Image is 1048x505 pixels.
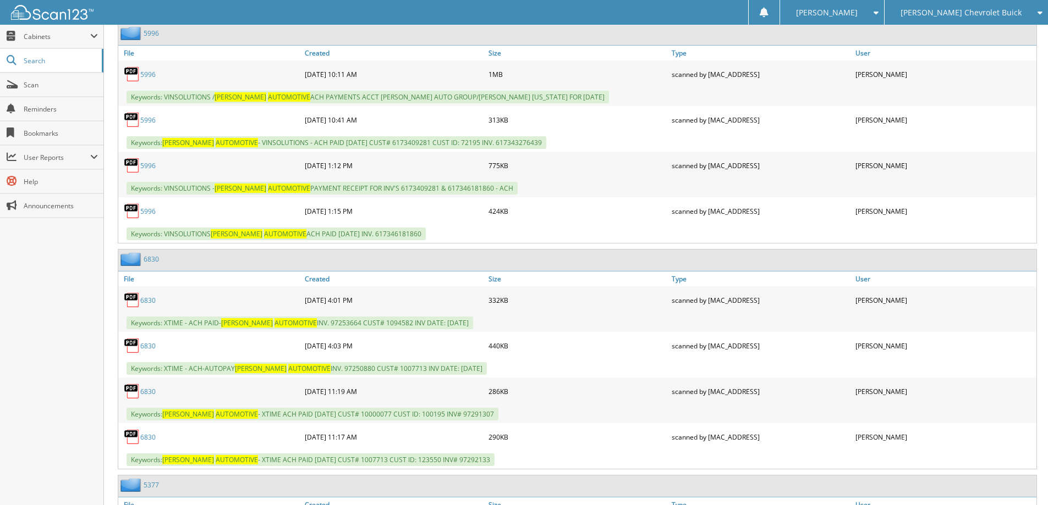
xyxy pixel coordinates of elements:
[853,289,1036,311] div: [PERSON_NAME]
[669,380,853,402] div: scanned by [MAC_ADDRESS]
[302,380,486,402] div: [DATE] 11:19 AM
[302,200,486,222] div: [DATE] 1:15 PM
[264,229,306,238] span: AUTOMOTIVE
[144,254,159,264] a: 6830
[302,154,486,176] div: [DATE] 1:12 PM
[853,380,1036,402] div: [PERSON_NAME]
[127,136,546,149] span: Keywords: - VINSOLUTIONS - ACH PAID [DATE] CUST# 6173409281 CUST ID: 72195 INV. 617343276439
[24,129,98,138] span: Bookmarks
[144,29,159,38] a: 5996
[302,271,486,286] a: Created
[144,480,159,490] a: 5377
[669,154,853,176] div: scanned by [MAC_ADDRESS]
[796,9,858,16] span: [PERSON_NAME]
[486,335,670,357] div: 440KB
[669,335,853,357] div: scanned by [MAC_ADDRESS]
[127,182,518,195] span: Keywords: VINSOLUTIONS - PAYMENT RECEIPT FOR INV'S 6173409281 & 617346181860 - ACH
[162,138,214,147] span: [PERSON_NAME]
[669,289,853,311] div: scanned by [MAC_ADDRESS]
[853,46,1036,60] a: User
[140,387,156,396] a: 6830
[302,426,486,448] div: [DATE] 11:17 AM
[24,177,98,186] span: Help
[118,271,302,286] a: File
[127,91,609,103] span: Keywords: VINSOLUTIONS / ACH PAYMENTS ACCT [PERSON_NAME] AUTO GROUP/[PERSON_NAME] [US_STATE] FOR ...
[24,153,90,162] span: User Reports
[302,289,486,311] div: [DATE] 4:01 PM
[124,66,140,82] img: PDF.png
[211,229,262,238] span: [PERSON_NAME]
[486,271,670,286] a: Size
[120,478,144,492] img: folder2.png
[302,63,486,85] div: [DATE] 10:11 AM
[853,271,1036,286] a: User
[215,92,266,102] span: [PERSON_NAME]
[216,455,258,464] span: AUTOMOTIVE
[669,109,853,131] div: scanned by [MAC_ADDRESS]
[124,203,140,219] img: PDF.png
[124,157,140,174] img: PDF.png
[486,63,670,85] div: 1MB
[127,227,426,240] span: Keywords: VINSOLUTIONS ACH PAID [DATE] INV. 617346181860
[140,341,156,351] a: 6830
[124,112,140,128] img: PDF.png
[669,63,853,85] div: scanned by [MAC_ADDRESS]
[486,380,670,402] div: 286KB
[127,362,487,375] span: Keywords: XTIME - ACH-AUTOPAY INV. 97250880 CUST# 1007713 INV DATE: [DATE]
[162,409,214,419] span: [PERSON_NAME]
[215,184,266,193] span: [PERSON_NAME]
[24,56,96,65] span: Search
[127,408,498,420] span: Keywords: - XTIME ACH PAID [DATE] CUST# 10000077 CUST ID: 100195 INV# 97291307
[235,364,287,373] span: [PERSON_NAME]
[140,115,156,125] a: 5996
[140,161,156,170] a: 5996
[24,80,98,90] span: Scan
[124,292,140,308] img: PDF.png
[120,252,144,266] img: folder2.png
[216,409,258,419] span: AUTOMOTIVE
[268,92,310,102] span: AUTOMOTIVE
[486,289,670,311] div: 332KB
[853,426,1036,448] div: [PERSON_NAME]
[162,455,214,464] span: [PERSON_NAME]
[993,452,1048,505] iframe: Chat Widget
[216,138,258,147] span: AUTOMOTIVE
[24,201,98,210] span: Announcements
[486,109,670,131] div: 313KB
[853,63,1036,85] div: [PERSON_NAME]
[486,426,670,448] div: 290KB
[853,109,1036,131] div: [PERSON_NAME]
[140,70,156,79] a: 5996
[124,337,140,354] img: PDF.png
[24,104,98,114] span: Reminders
[127,453,495,466] span: Keywords: - XTIME ACH PAID [DATE] CUST# 1007713 CUST ID: 123550 INV# 97292133
[118,46,302,60] a: File
[127,317,473,329] span: Keywords: XTIME - ACH PAID- INV. 97253664 CUST# 1094582 INV DATE: [DATE]
[275,318,317,328] span: AUTOMOTIVE
[853,154,1036,176] div: [PERSON_NAME]
[288,364,331,373] span: AUTOMOTIVE
[486,46,670,60] a: Size
[853,335,1036,357] div: [PERSON_NAME]
[221,318,273,328] span: [PERSON_NAME]
[302,109,486,131] div: [DATE] 10:41 AM
[669,200,853,222] div: scanned by [MAC_ADDRESS]
[853,200,1036,222] div: [PERSON_NAME]
[302,46,486,60] a: Created
[901,9,1022,16] span: [PERSON_NAME] Chevrolet Buick
[140,296,156,305] a: 6830
[302,335,486,357] div: [DATE] 4:03 PM
[486,200,670,222] div: 424KB
[140,207,156,216] a: 5996
[124,383,140,399] img: PDF.png
[24,32,90,41] span: Cabinets
[140,432,156,442] a: 6830
[120,26,144,40] img: folder2.png
[11,5,94,20] img: scan123-logo-white.svg
[669,426,853,448] div: scanned by [MAC_ADDRESS]
[669,271,853,286] a: Type
[268,184,310,193] span: AUTOMOTIVE
[669,46,853,60] a: Type
[124,429,140,445] img: PDF.png
[486,154,670,176] div: 775KB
